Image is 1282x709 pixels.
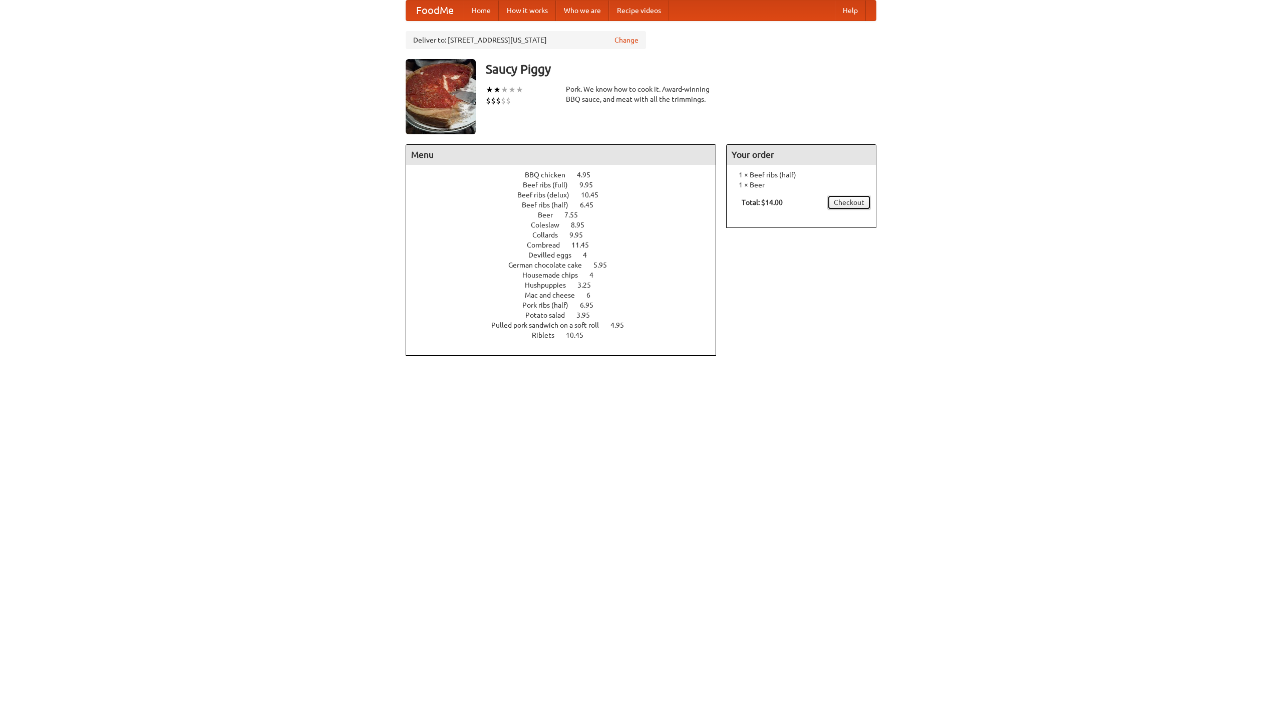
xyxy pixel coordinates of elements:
li: $ [506,95,511,106]
span: Riblets [532,331,564,339]
h3: Saucy Piggy [486,59,876,79]
li: ★ [486,84,493,95]
span: 3.95 [576,311,600,319]
span: Beef ribs (full) [523,181,578,189]
li: $ [486,95,491,106]
span: 3.25 [577,281,601,289]
a: Beef ribs (half) 6.45 [522,201,612,209]
span: 4 [589,271,603,279]
span: 9.95 [569,231,593,239]
a: Pulled pork sandwich on a soft roll 4.95 [491,321,643,329]
a: Checkout [827,195,871,210]
li: ★ [508,84,516,95]
span: Housemade chips [522,271,588,279]
a: Collards 9.95 [532,231,601,239]
span: Pulled pork sandwich on a soft roll [491,321,609,329]
img: angular.jpg [406,59,476,134]
span: 5.95 [593,261,617,269]
a: Help [835,1,866,21]
li: $ [501,95,506,106]
a: Beef ribs (full) 9.95 [523,181,611,189]
span: Beef ribs (delux) [517,191,579,199]
a: Beer 7.55 [538,211,596,219]
div: Deliver to: [STREET_ADDRESS][US_STATE] [406,31,646,49]
a: How it works [499,1,556,21]
span: 6.95 [580,301,603,309]
a: Beef ribs (delux) 10.45 [517,191,617,199]
span: Mac and cheese [525,291,585,299]
span: 10.45 [581,191,608,199]
li: ★ [501,84,508,95]
a: Housemade chips 4 [522,271,612,279]
span: Collards [532,231,568,239]
span: 11.45 [571,241,599,249]
a: Cornbread 11.45 [527,241,607,249]
span: 10.45 [566,331,593,339]
a: FoodMe [406,1,464,21]
a: Coleslaw 8.95 [531,221,603,229]
li: ★ [493,84,501,95]
span: German chocolate cake [508,261,592,269]
li: $ [491,95,496,106]
li: $ [496,95,501,106]
span: 4.95 [610,321,634,329]
span: Devilled eggs [528,251,581,259]
a: Pork ribs (half) 6.95 [522,301,612,309]
span: Beer [538,211,563,219]
a: Devilled eggs 4 [528,251,605,259]
span: Pork ribs (half) [522,301,578,309]
a: German chocolate cake 5.95 [508,261,625,269]
span: 8.95 [571,221,594,229]
h4: Your order [727,145,876,165]
span: Coleslaw [531,221,569,229]
span: Hushpuppies [525,281,576,289]
a: Change [614,35,638,45]
li: ★ [516,84,523,95]
a: BBQ chicken 4.95 [525,171,609,179]
span: 4.95 [577,171,600,179]
a: Who we are [556,1,609,21]
span: 4 [583,251,597,259]
li: 1 × Beer [732,180,871,190]
span: 6.45 [580,201,603,209]
li: 1 × Beef ribs (half) [732,170,871,180]
a: Recipe videos [609,1,669,21]
span: Potato salad [525,311,575,319]
a: Hushpuppies 3.25 [525,281,609,289]
a: Home [464,1,499,21]
a: Riblets 10.45 [532,331,602,339]
span: BBQ chicken [525,171,575,179]
span: Beef ribs (half) [522,201,578,209]
span: 9.95 [579,181,603,189]
span: Cornbread [527,241,570,249]
a: Potato salad 3.95 [525,311,608,319]
a: Mac and cheese 6 [525,291,609,299]
h4: Menu [406,145,716,165]
span: 7.55 [564,211,588,219]
span: 6 [586,291,600,299]
b: Total: $14.00 [742,198,783,206]
div: Pork. We know how to cook it. Award-winning BBQ sauce, and meat with all the trimmings. [566,84,716,104]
